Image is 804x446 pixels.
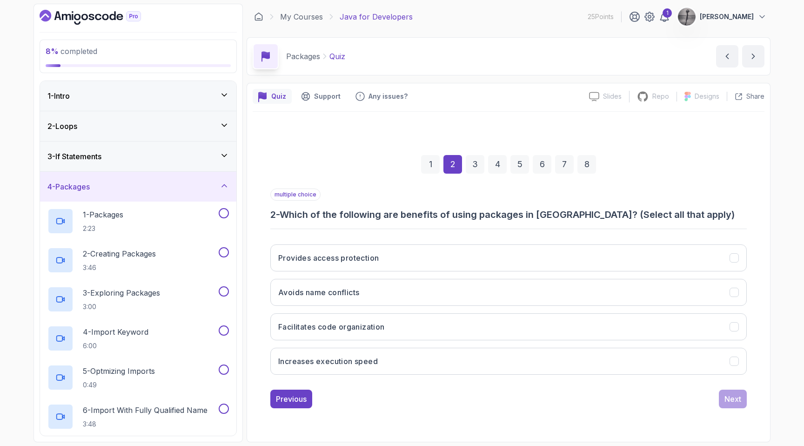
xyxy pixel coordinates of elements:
[286,51,320,62] p: Packages
[329,51,345,62] p: Quiz
[314,92,341,101] p: Support
[83,419,208,429] p: 3:48
[270,189,321,201] p: multiple choice
[746,92,764,101] p: Share
[40,10,162,25] a: Dashboard
[40,111,236,141] button: 2-Loops
[46,47,59,56] span: 8 %
[47,151,101,162] h3: 3 - If Statements
[719,390,747,408] button: Next
[40,172,236,202] button: 4-Packages
[533,155,551,174] div: 6
[83,365,155,377] p: 5 - Optmizing Imports
[278,287,359,298] h3: Avoids name conflicts
[276,393,307,405] div: Previous
[83,302,160,311] p: 3:00
[83,248,156,259] p: 2 - Creating Packages
[727,92,764,101] button: Share
[278,356,378,367] h3: Increases execution speed
[83,263,156,272] p: 3:46
[47,90,70,101] h3: 1 - Intro
[83,287,160,298] p: 3 - Exploring Packages
[270,244,747,271] button: Provides access protection
[510,155,529,174] div: 5
[270,348,747,375] button: Increases execution speed
[652,92,669,101] p: Repo
[46,47,97,56] span: completed
[577,155,596,174] div: 8
[742,45,764,68] button: next content
[40,142,236,171] button: 3-If Statements
[443,155,462,174] div: 2
[368,92,408,101] p: Any issues?
[270,313,747,340] button: Facilitates code organization
[254,12,263,21] a: Dashboard
[603,92,622,101] p: Slides
[278,252,379,264] h3: Provides access protection
[340,11,413,22] p: Java for Developers
[253,89,292,104] button: quiz button
[47,208,229,234] button: 1-Packages2:23
[47,181,90,192] h3: 4 - Packages
[270,279,747,306] button: Avoids name conflicts
[47,286,229,312] button: 3-Exploring Packages3:00
[47,404,229,430] button: 6-Import With Fully Qualified Name3:48
[83,326,148,338] p: 4 - Import Keyword
[700,12,754,21] p: [PERSON_NAME]
[695,92,719,101] p: Designs
[588,12,614,21] p: 25 Points
[678,8,696,26] img: user profile image
[663,8,672,18] div: 1
[47,365,229,391] button: 5-Optmizing Imports0:49
[350,89,413,104] button: Feedback button
[280,11,323,22] a: My Courses
[659,11,670,22] a: 1
[488,155,507,174] div: 4
[83,341,148,351] p: 6:00
[270,208,747,221] h3: 2 - Which of the following are benefits of using packages in [GEOGRAPHIC_DATA]? (Select all that ...
[270,390,312,408] button: Previous
[83,405,208,416] p: 6 - Import With Fully Qualified Name
[83,380,155,390] p: 0:49
[295,89,346,104] button: Support button
[47,247,229,273] button: 2-Creating Packages3:46
[421,155,440,174] div: 1
[724,393,741,405] div: Next
[83,224,123,233] p: 2:23
[677,7,767,26] button: user profile image[PERSON_NAME]
[278,321,385,332] h3: Facilitates code organization
[83,209,123,220] p: 1 - Packages
[40,81,236,111] button: 1-Intro
[47,121,77,132] h3: 2 - Loops
[716,45,738,68] button: previous content
[271,92,286,101] p: Quiz
[47,325,229,351] button: 4-Import Keyword6:00
[555,155,574,174] div: 7
[466,155,484,174] div: 3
